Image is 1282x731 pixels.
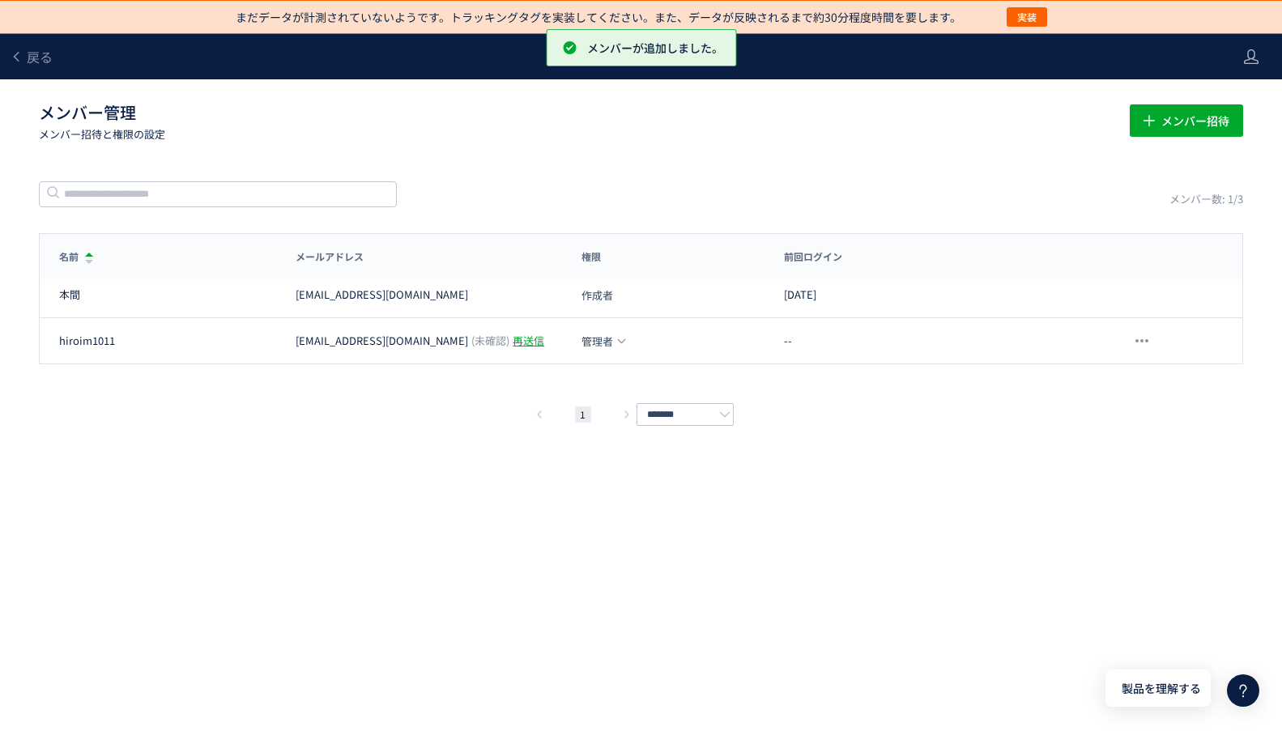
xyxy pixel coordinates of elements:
[575,406,591,423] li: 1
[39,101,1110,142] h1: メンバー管理
[296,287,468,303] div: [EMAIL_ADDRESS][DOMAIN_NAME]
[471,334,509,349] div: (未確認)
[1130,104,1243,137] button: メンバー招待
[296,249,364,263] span: メールアドレス
[59,249,79,263] span: 名前
[784,249,842,263] span: 前回ログイン
[581,290,613,300] span: 作成者
[1017,7,1037,27] span: 実装
[27,47,53,66] span: 戻る
[581,249,601,263] span: 権限
[39,405,1243,424] div: pagination
[53,34,1227,79] div: メンバー管理
[296,334,468,349] div: [EMAIL_ADDRESS][DOMAIN_NAME]
[1122,680,1201,697] span: 製品を理解する
[1169,192,1243,207] div: メンバー数: 1/3
[587,40,723,56] p: メンバーが追加しました。
[1007,7,1047,27] button: 実装
[581,333,627,349] div: 管理者
[765,334,1040,349] div: --
[581,336,613,346] span: 管理者
[59,334,115,349] div: hiroim1011
[59,287,80,303] div: 本間
[1161,104,1229,137] span: メンバー招待
[765,287,1040,303] div: [DATE]
[236,9,961,25] p: まだデータが計測されていないようです。トラッキングタグを実装してください。また、データが反映されるまで約30分程度時間を要します。
[39,126,1110,142] p: メンバー招待と権限の設定
[513,334,544,349] div: 再送信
